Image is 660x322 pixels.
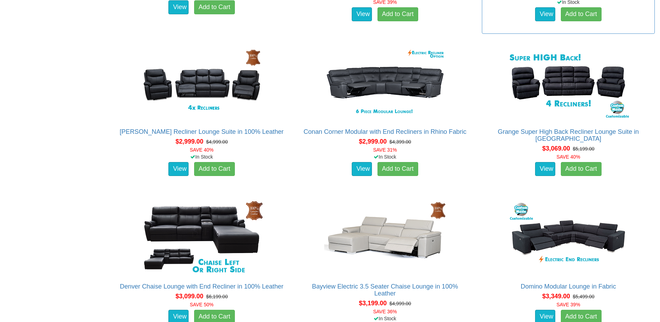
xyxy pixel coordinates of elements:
div: In Stock [297,315,473,322]
a: View [352,7,372,21]
a: View [535,162,555,176]
font: SAVE 36% [373,309,397,314]
font: SAVE 40% [190,147,214,153]
font: SAVE 39% [556,302,580,307]
del: $5,499.00 [573,294,594,299]
a: View [168,0,189,14]
img: Domino Modular Lounge in Fabric [506,199,631,276]
a: [PERSON_NAME] Recliner Lounge Suite in 100% Leather [120,128,284,135]
a: Add to Cart [377,7,418,21]
img: Bayview Electric 3.5 Seater Chaise Lounge in 100% Leather [323,199,448,276]
img: Conan Corner Modular with End Recliners in Rhino Fabric [323,45,448,121]
a: Add to Cart [561,7,602,21]
del: $5,199.00 [573,146,594,152]
del: $4,999.00 [206,139,228,145]
a: View [168,162,189,176]
a: View [535,7,555,21]
div: In Stock [114,153,289,160]
font: SAVE 40% [556,154,580,160]
a: Bayview Electric 3.5 Seater Chaise Lounge in 100% Leather [312,283,458,297]
span: $3,069.00 [542,145,570,152]
img: Maxwell Recliner Lounge Suite in 100% Leather [139,45,264,121]
a: Denver Chaise Lounge with End Recliner in 100% Leather [120,283,284,290]
a: Add to Cart [377,162,418,176]
a: Conan Corner Modular with End Recliners in Rhino Fabric [304,128,467,135]
font: SAVE 31% [373,147,397,153]
span: $3,099.00 [176,293,204,300]
del: $4,399.00 [389,139,411,145]
a: Add to Cart [561,162,602,176]
a: Grange Super High Back Recliner Lounge Suite in [GEOGRAPHIC_DATA] [498,128,639,142]
a: Add to Cart [194,0,235,14]
img: Grange Super High Back Recliner Lounge Suite in Fabric [506,45,631,121]
del: $4,999.00 [389,301,411,306]
a: Add to Cart [194,162,235,176]
a: Domino Modular Lounge in Fabric [521,283,616,290]
div: In Stock [297,153,473,160]
del: $6,199.00 [206,294,228,299]
img: Denver Chaise Lounge with End Recliner in 100% Leather [139,199,264,276]
span: $2,999.00 [176,138,204,145]
a: View [352,162,372,176]
span: $3,199.00 [359,300,387,307]
span: $2,999.00 [359,138,387,145]
font: SAVE 50% [190,302,214,307]
span: $3,349.00 [542,293,570,300]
